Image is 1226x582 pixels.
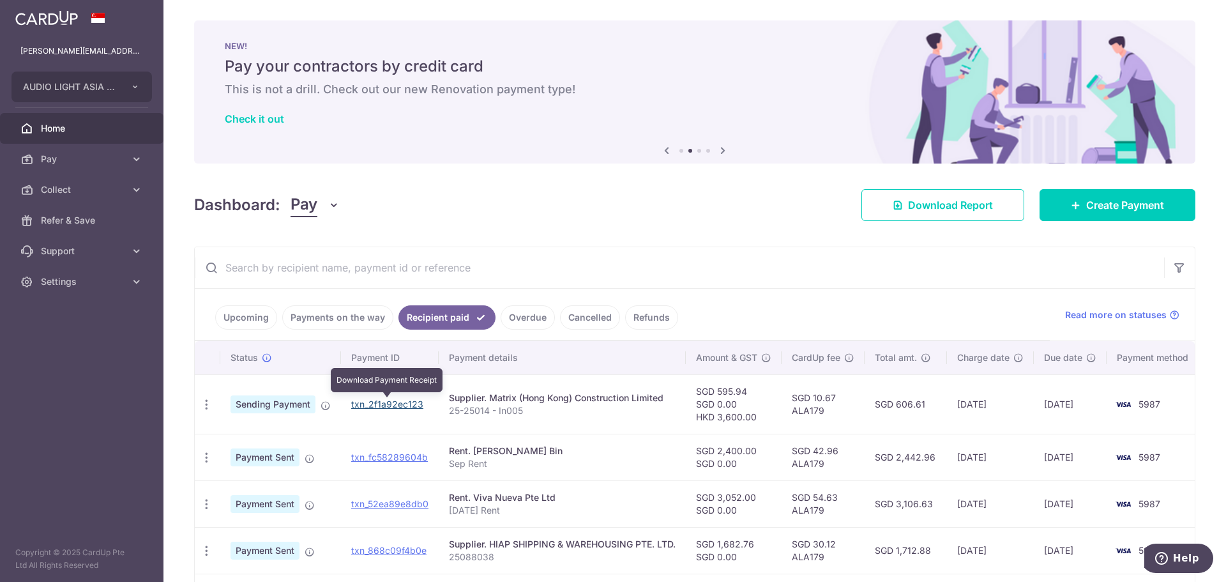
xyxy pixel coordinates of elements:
[625,305,678,330] a: Refunds
[1139,545,1160,556] span: 5987
[449,551,676,563] p: 25088038
[449,538,676,551] div: Supplier. HIAP SHIPPING & WAREHOUSING PTE. LTD.
[41,214,125,227] span: Refer & Save
[41,275,125,288] span: Settings
[215,305,277,330] a: Upcoming
[560,305,620,330] a: Cancelled
[957,351,1010,364] span: Charge date
[351,545,427,556] a: txn_868c09f4b0e
[291,193,340,217] button: Pay
[20,45,143,57] p: [PERSON_NAME][EMAIL_ADDRESS][DOMAIN_NAME]
[23,80,117,93] span: AUDIO LIGHT ASIA PTE LTD
[865,434,947,480] td: SGD 2,442.96
[1034,374,1107,434] td: [DATE]
[282,305,393,330] a: Payments on the way
[686,527,782,574] td: SGD 1,682.76 SGD 0.00
[231,495,299,513] span: Payment Sent
[194,20,1195,164] img: Renovation banner
[1110,397,1136,412] img: Bank Card
[225,112,284,125] a: Check it out
[865,374,947,434] td: SGD 606.61
[11,72,152,102] button: AUDIO LIGHT ASIA PTE LTD
[1110,543,1136,558] img: Bank Card
[947,374,1034,434] td: [DATE]
[449,457,676,470] p: Sep Rent
[1139,452,1160,463] span: 5987
[351,498,428,509] a: txn_52ea89e8db0
[1034,480,1107,527] td: [DATE]
[1107,341,1204,374] th: Payment method
[291,193,317,217] span: Pay
[875,351,917,364] span: Total amt.
[782,434,865,480] td: SGD 42.96 ALA179
[225,41,1165,51] p: NEW!
[1065,309,1167,321] span: Read more on statuses
[782,374,865,434] td: SGD 10.67 ALA179
[1044,351,1082,364] span: Due date
[686,434,782,480] td: SGD 2,400.00 SGD 0.00
[231,351,258,364] span: Status
[194,194,280,217] h4: Dashboard:
[225,82,1165,97] h6: This is not a drill. Check out our new Renovation payment type!
[696,351,757,364] span: Amount & GST
[947,527,1034,574] td: [DATE]
[792,351,840,364] span: CardUp fee
[782,527,865,574] td: SGD 30.12 ALA179
[195,247,1164,288] input: Search by recipient name, payment id or reference
[231,395,315,413] span: Sending Payment
[1144,544,1213,576] iframe: Opens a widget where you can find more information
[231,448,299,466] span: Payment Sent
[1034,527,1107,574] td: [DATE]
[865,480,947,527] td: SGD 3,106.63
[341,341,439,374] th: Payment ID
[331,368,443,392] div: Download Payment Receipt
[449,491,676,504] div: Rent. Viva Nueva Pte Ltd
[439,341,686,374] th: Payment details
[449,445,676,457] div: Rent. [PERSON_NAME] Bin
[41,122,125,135] span: Home
[1139,498,1160,509] span: 5987
[908,197,993,213] span: Download Report
[231,542,299,560] span: Payment Sent
[41,183,125,196] span: Collect
[861,189,1024,221] a: Download Report
[686,374,782,434] td: SGD 595.94 SGD 0.00 HKD 3,600.00
[351,399,423,410] a: txn_2f1a92ec123
[1065,309,1179,321] a: Read more on statuses
[449,392,676,404] div: Supplier. Matrix (Hong Kong) Construction Limited
[398,305,496,330] a: Recipient paid
[41,245,125,257] span: Support
[686,480,782,527] td: SGD 3,052.00 SGD 0.00
[1086,197,1164,213] span: Create Payment
[1110,450,1136,465] img: Bank Card
[225,56,1165,77] h5: Pay your contractors by credit card
[1110,496,1136,512] img: Bank Card
[1139,399,1160,410] span: 5987
[501,305,555,330] a: Overdue
[1040,189,1195,221] a: Create Payment
[1034,434,1107,480] td: [DATE]
[449,404,676,417] p: 25-25014 - In005
[449,504,676,517] p: [DATE] Rent
[15,10,78,26] img: CardUp
[41,153,125,165] span: Pay
[947,480,1034,527] td: [DATE]
[865,527,947,574] td: SGD 1,712.88
[947,434,1034,480] td: [DATE]
[351,452,428,463] a: txn_fc58289604b
[782,480,865,527] td: SGD 54.63 ALA179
